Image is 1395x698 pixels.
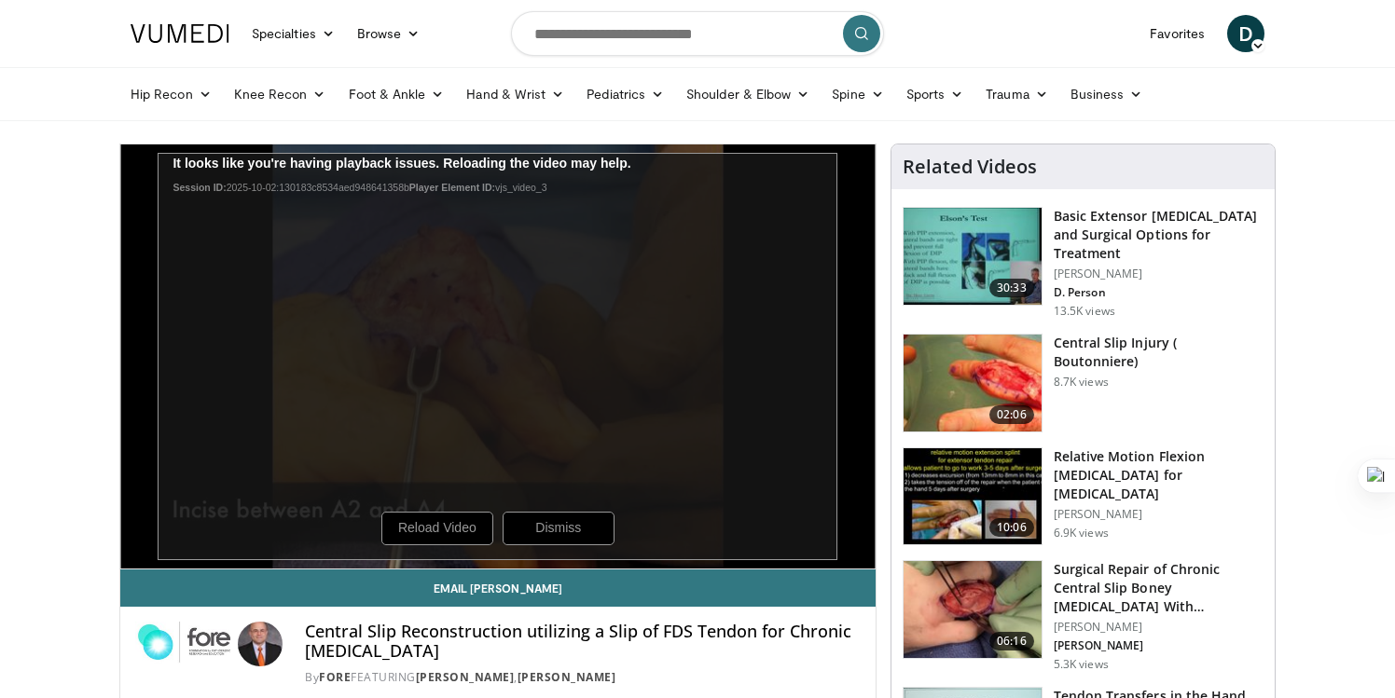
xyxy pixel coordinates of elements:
[974,75,1059,113] a: Trauma
[1054,375,1109,390] p: 8.7K views
[821,75,894,113] a: Spine
[1054,507,1264,522] p: [PERSON_NAME]
[1227,15,1264,52] a: D
[1054,285,1264,300] p: D. Person
[1139,15,1216,52] a: Favorites
[346,15,432,52] a: Browse
[895,75,975,113] a: Sports
[903,560,1264,672] a: 06:16 Surgical Repair of Chronic Central Slip Boney [MEDICAL_DATA] With… [PERSON_NAME] [PERSON_NA...
[135,622,230,666] img: FORE
[305,669,861,686] div: By FEATURING ,
[518,669,616,685] a: [PERSON_NAME]
[904,208,1042,305] img: bed40874-ca21-42dc-8a42-d9b09b7d8d58.150x105_q85_crop-smart_upscale.jpg
[904,335,1042,431] img: PE3O6Z9ojHeNSk7H4xMDoxOjB1O8AjAz.150x105_q85_crop-smart_upscale.jpg
[989,632,1034,650] span: 06:16
[1059,75,1154,113] a: Business
[989,518,1034,537] span: 10:06
[575,75,675,113] a: Pediatrics
[903,207,1264,319] a: 30:33 Basic Extensor [MEDICAL_DATA] and Surgical Options for Treatment [PERSON_NAME] D. Person 13...
[904,561,1042,658] img: e59a089c-b691-4cbf-8512-a4373c044668.150x105_q85_crop-smart_upscale.jpg
[903,447,1264,546] a: 10:06 Relative Motion Flexion [MEDICAL_DATA] for [MEDICAL_DATA] [PERSON_NAME] 6.9K views
[904,448,1042,545] img: 59b5d2c6-08f8-464a-8067-1fe7aff7f91b.150x105_q85_crop-smart_upscale.jpg
[1054,620,1264,635] p: [PERSON_NAME]
[1054,267,1264,281] p: [PERSON_NAME]
[903,334,1264,432] a: 02:06 Central Slip Injury ( Boutonniere) 8.7K views
[989,279,1034,297] span: 30:33
[1054,638,1264,653] p: [PERSON_NAME]
[223,75,338,113] a: Knee Recon
[238,622,283,666] img: Avatar
[1054,447,1264,503] h3: Relative Motion Flexion [MEDICAL_DATA] for [MEDICAL_DATA]
[675,75,821,113] a: Shoulder & Elbow
[119,75,223,113] a: Hip Recon
[131,24,229,43] img: VuMedi Logo
[1054,560,1264,616] h3: Surgical Repair of Chronic Central Slip Boney [MEDICAL_DATA] With…
[305,622,861,662] h4: Central Slip Reconstruction utilizing a Slip of FDS Tendon for Chronic [MEDICAL_DATA]
[1054,657,1109,672] p: 5.3K views
[1054,526,1109,541] p: 6.9K views
[1054,304,1115,319] p: 13.5K views
[120,144,876,569] video-js: Video Player
[1054,334,1264,371] h3: Central Slip Injury ( Boutonniere)
[1054,207,1264,263] h3: Basic Extensor [MEDICAL_DATA] and Surgical Options for Treatment
[455,75,575,113] a: Hand & Wrist
[416,669,515,685] a: [PERSON_NAME]
[338,75,456,113] a: Foot & Ankle
[319,669,351,685] a: FORE
[511,11,884,56] input: Search topics, interventions
[903,156,1037,178] h4: Related Videos
[241,15,346,52] a: Specialties
[120,569,876,607] a: Email [PERSON_NAME]
[989,405,1034,424] span: 02:06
